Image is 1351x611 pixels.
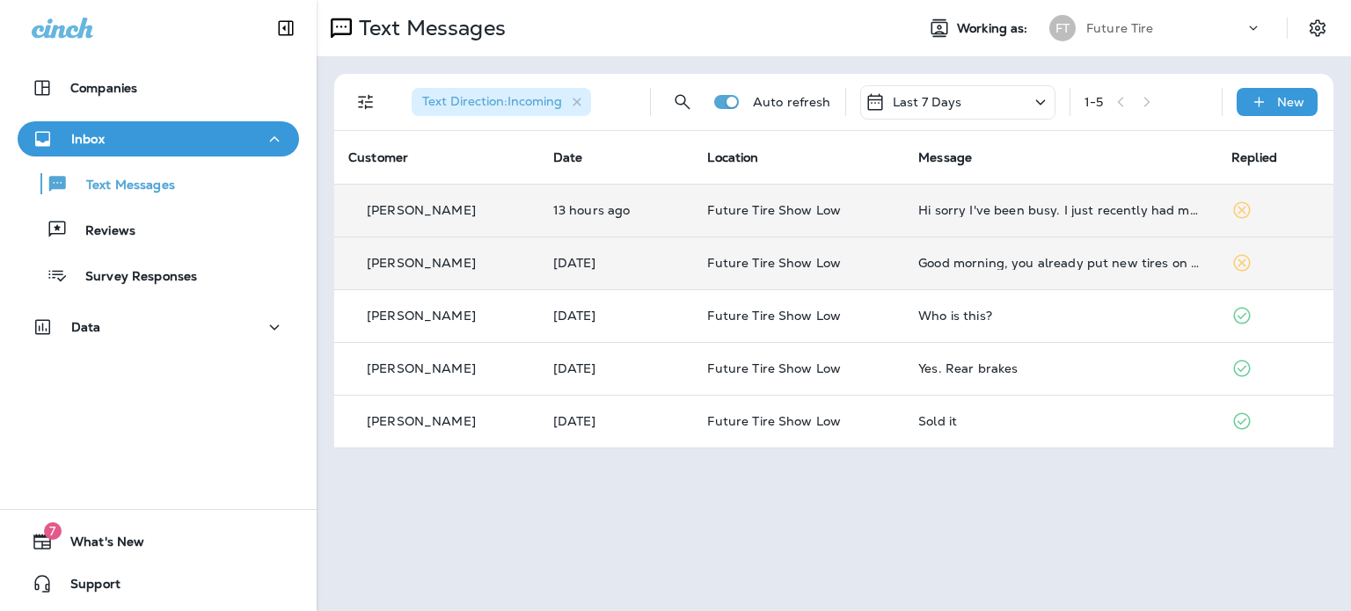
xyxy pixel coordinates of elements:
[71,132,105,146] p: Inbox
[348,84,383,120] button: Filters
[367,256,476,270] p: [PERSON_NAME]
[422,93,562,109] span: Text Direction : Incoming
[70,81,137,95] p: Companies
[367,414,476,428] p: [PERSON_NAME]
[918,309,1203,323] div: Who is this?
[18,211,299,248] button: Reviews
[707,413,841,429] span: Future Tire Show Low
[707,308,841,324] span: Future Tire Show Low
[918,256,1203,270] div: Good morning, you already put new tires on my vehicle
[18,257,299,294] button: Survey Responses
[553,361,680,375] p: Oct 9, 2025 08:11 AM
[707,149,758,165] span: Location
[367,361,476,375] p: [PERSON_NAME]
[753,95,831,109] p: Auto refresh
[707,202,841,218] span: Future Tire Show Low
[18,524,299,559] button: 7What's New
[1302,12,1333,44] button: Settings
[918,361,1203,375] div: Yes. Rear brakes
[707,360,841,376] span: Future Tire Show Low
[553,309,680,323] p: Oct 10, 2025 09:28 AM
[44,522,62,540] span: 7
[348,149,408,165] span: Customer
[553,203,680,217] p: Oct 12, 2025 06:04 PM
[18,165,299,202] button: Text Messages
[53,577,120,598] span: Support
[69,178,175,194] p: Text Messages
[18,70,299,105] button: Companies
[553,149,583,165] span: Date
[18,121,299,156] button: Inbox
[71,320,101,334] p: Data
[352,15,506,41] p: Text Messages
[412,88,591,116] div: Text Direction:Incoming
[707,255,841,271] span: Future Tire Show Low
[665,84,700,120] button: Search Messages
[68,223,135,240] p: Reviews
[893,95,962,109] p: Last 7 Days
[1084,95,1103,109] div: 1 - 5
[918,414,1203,428] div: Sold it
[367,203,476,217] p: [PERSON_NAME]
[68,269,197,286] p: Survey Responses
[18,309,299,345] button: Data
[1049,15,1076,41] div: FT
[53,535,144,556] span: What's New
[1231,149,1277,165] span: Replied
[261,11,310,46] button: Collapse Sidebar
[18,566,299,601] button: Support
[957,21,1032,36] span: Working as:
[918,149,972,165] span: Message
[553,414,680,428] p: Oct 8, 2025 08:14 AM
[1086,21,1154,35] p: Future Tire
[918,203,1203,217] div: Hi sorry I've been busy. I just recently had my 2002 CHEVY TAHOE towed to the Future Tire Pinetop...
[1277,95,1304,109] p: New
[553,256,680,270] p: Oct 11, 2025 08:54 AM
[367,309,476,323] p: [PERSON_NAME]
